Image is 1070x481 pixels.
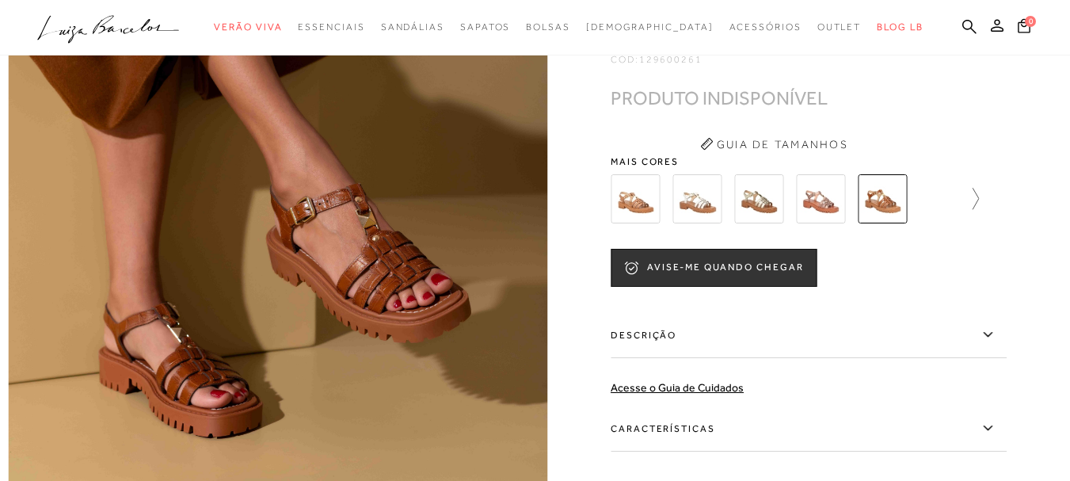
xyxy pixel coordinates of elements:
[298,21,364,32] span: Essenciais
[796,174,845,223] img: SANDÁLIA FLAT TRATORADA TIRAS REBITE COBRA PYTHON NATURAL
[877,13,923,42] a: BLOG LB
[695,132,853,157] button: Guia de Tamanhos
[611,381,744,394] a: Acesse o Guia de Cuidados
[381,13,444,42] a: noSubCategoriesText
[729,13,802,42] a: noSubCategoriesText
[526,13,570,42] a: noSubCategoriesText
[817,13,862,42] a: noSubCategoriesText
[611,55,927,64] div: CÓD:
[611,312,1007,358] label: Descrição
[1013,17,1035,39] button: 0
[672,174,722,223] img: SANDÁLIA FLAT TRATORADA REBITE CENTRAL OFF WHITE
[611,249,817,287] button: AVISE-ME QUANDO CHEGAR
[729,21,802,32] span: Acessórios
[611,174,660,223] img: SANDÁLIA FLAT TRATORADA REBITE CENTRAL CARAMELO
[586,21,714,32] span: [DEMOGRAPHIC_DATA]
[1025,16,1036,27] span: 0
[817,21,862,32] span: Outlet
[858,174,907,223] img: SANDÁLIA FLAT TRATORADA TIRAS REBITE CROCO CARAMELO
[611,90,828,106] div: PRODUTO INDISPONÍVEL
[586,13,714,42] a: noSubCategoriesText
[611,157,1007,166] span: Mais cores
[298,13,364,42] a: noSubCategoriesText
[611,406,1007,452] label: Características
[734,174,783,223] img: SANDÁLIA FLAT TRATORADA TIRAS REBITE COBRA METALIZADA DOURADA
[639,54,703,65] span: 129600261
[460,21,510,32] span: Sapatos
[214,21,282,32] span: Verão Viva
[526,21,570,32] span: Bolsas
[460,13,510,42] a: noSubCategoriesText
[214,13,282,42] a: noSubCategoriesText
[877,21,923,32] span: BLOG LB
[381,21,444,32] span: Sandálias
